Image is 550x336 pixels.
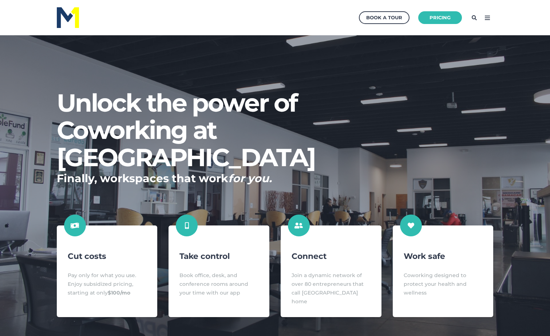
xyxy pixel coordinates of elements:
[366,13,402,22] div: Book a Tour
[418,11,462,24] a: Pricing
[359,11,409,24] a: Book a Tour
[68,271,147,297] span: Pay only for what you use. Enjoy subsidized pricing, starting at only
[292,251,371,262] h4: Connect
[228,172,272,185] em: for you.
[404,251,483,262] h4: Work safe
[68,251,147,262] h4: Cut costs
[57,7,79,28] img: M1 Logo - Blue Letters - for Light Backgrounds
[179,251,258,262] h4: Take control
[179,271,258,297] span: Book office, desk, and conference rooms around your time with our app
[57,89,366,171] h1: Unlock the power of Coworking at [GEOGRAPHIC_DATA]
[292,271,371,306] span: Join a dynamic network of over 80 entrepreneurs that call [GEOGRAPHIC_DATA] home
[108,289,130,296] strong: $100/mo
[57,172,272,185] strong: Finally, workspaces that work
[404,271,483,297] span: Coworking designed to protect your health and wellness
